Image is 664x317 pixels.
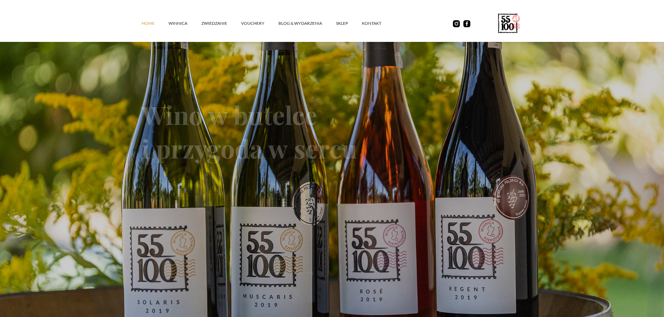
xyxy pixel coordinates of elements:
a: vouchery [241,13,278,34]
a: Blog & Wydarzenia [278,13,336,34]
a: ZWIEDZANIE [201,13,241,34]
a: kontakt [362,13,395,34]
a: SKLEP [336,13,362,34]
a: Home [142,13,169,34]
a: winnica [169,13,201,34]
h1: Wino w butelce i przygoda w sercu [142,98,523,165]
